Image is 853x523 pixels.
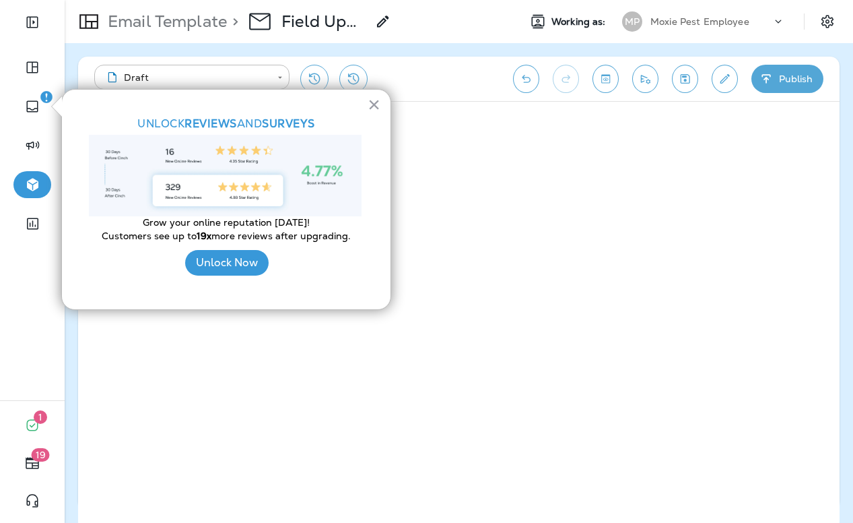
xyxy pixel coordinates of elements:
button: Publish [751,65,823,93]
p: Grow your online reputation [DATE]! [89,216,364,230]
p: > [227,11,238,32]
span: and [237,117,263,131]
button: Undo [513,65,539,93]
div: MP [622,11,642,32]
strong: SURVEYS [262,117,315,131]
button: Expand Sidebar [13,9,51,36]
strong: Reviews [184,117,237,131]
p: Field Updates - BM [281,11,367,32]
p: Email Template [102,11,227,32]
button: Unlock Now [185,250,269,276]
button: View Changelog [339,65,368,93]
button: Save [672,65,698,93]
button: Toggle preview [592,65,619,93]
span: Customers see up to [102,230,197,242]
p: Moxie Pest Employee [650,16,749,27]
strong: 19x [197,230,211,242]
button: Send test email [632,65,658,93]
button: Edit details [712,65,738,93]
span: Working as: [551,16,609,28]
span: more reviews after upgrading. [211,230,351,242]
span: 19 [32,448,50,462]
span: 1 [34,410,47,424]
button: Restore from previous version [300,65,329,93]
button: Settings [815,9,840,34]
button: Close [368,94,380,115]
span: UNLOCK [137,117,184,131]
div: Draft [104,71,268,84]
